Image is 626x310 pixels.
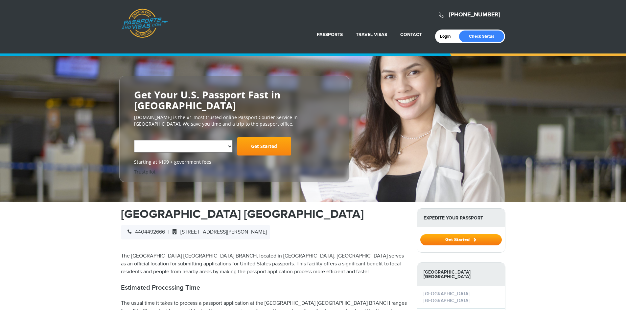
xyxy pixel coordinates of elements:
div: | [121,225,270,239]
h1: [GEOGRAPHIC_DATA] [GEOGRAPHIC_DATA] [121,208,407,220]
strong: [GEOGRAPHIC_DATA] [GEOGRAPHIC_DATA] [417,263,505,286]
a: Check Status [459,31,504,42]
a: Travel Visas [356,32,387,37]
a: Passports & [DOMAIN_NAME] [121,9,168,38]
span: 4404492666 [124,229,165,235]
a: Trustpilot [134,169,155,175]
a: [PHONE_NUMBER] [449,11,500,18]
p: [DOMAIN_NAME] is the #1 most trusted online Passport Courier Service in [GEOGRAPHIC_DATA]. We sav... [134,114,335,127]
strong: Expedite Your Passport [417,209,505,227]
span: Starting at $199 + government fees [134,159,335,165]
a: [GEOGRAPHIC_DATA] [GEOGRAPHIC_DATA] [424,291,470,303]
a: Login [440,34,455,39]
span: [STREET_ADDRESS][PERSON_NAME] [169,229,267,235]
a: Get Started [237,137,291,155]
a: Passports [317,32,343,37]
h2: Get Your U.S. Passport Fast in [GEOGRAPHIC_DATA] [134,89,335,111]
a: Contact [400,32,422,37]
button: Get Started [420,234,502,245]
p: The [GEOGRAPHIC_DATA] [GEOGRAPHIC_DATA] BRANCH, located in [GEOGRAPHIC_DATA], [GEOGRAPHIC_DATA] s... [121,252,407,276]
a: Get Started [420,237,502,242]
h2: Estimated Processing Time [121,284,407,292]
